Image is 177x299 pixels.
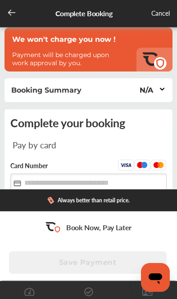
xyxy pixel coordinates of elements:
p: We won't charge you now ! [12,35,165,44]
div: Cancel [151,8,170,19]
div: N/A [140,86,153,94]
p: Book Now, Pay Later [66,222,132,232]
img: Visa.45ceafba.svg [118,160,134,171]
img: dollor_label_vector.a70140d1.svg [47,196,54,204]
div: Complete Booking [55,8,112,19]
div: Pay by card [13,140,86,150]
span: Booking Summary [11,86,82,94]
div: Complete your booking [10,115,167,130]
label: Card Number [10,160,167,173]
img: Maestro.aa0500b2.svg [134,160,150,171]
img: Mastercard.eb291d48.svg [150,160,167,171]
div: Always better than retail price. [58,197,130,204]
p: Payment will be charged upon work approval by you. [12,51,125,67]
iframe: Button to launch messaging window [141,263,170,292]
